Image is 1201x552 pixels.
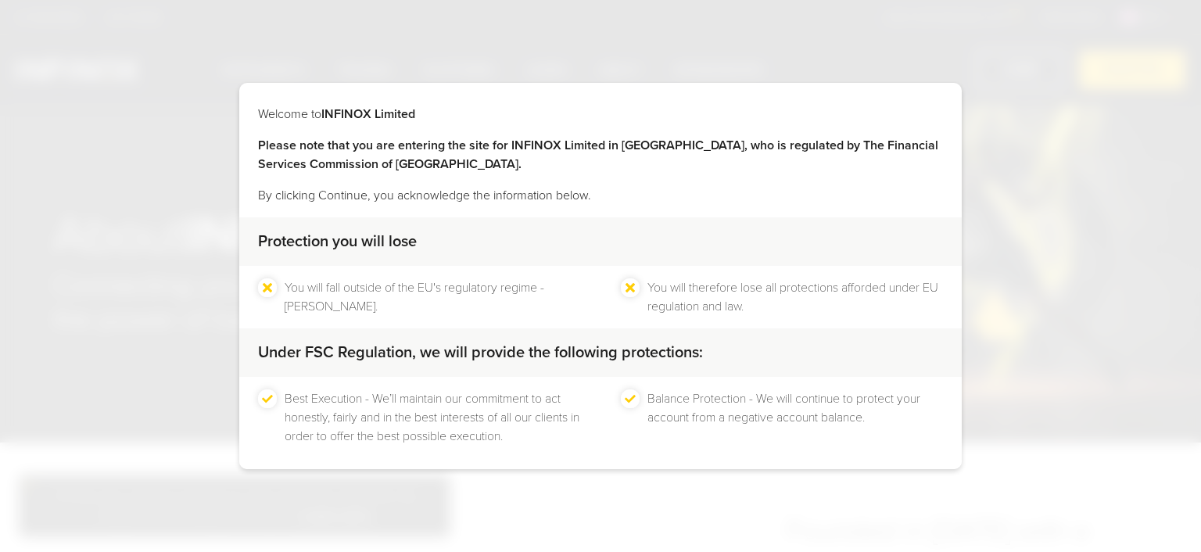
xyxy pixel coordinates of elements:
[258,138,938,172] strong: Please note that you are entering the site for INFINOX Limited in [GEOGRAPHIC_DATA], who is regul...
[285,389,580,446] li: Best Execution - We’ll maintain our commitment to act honestly, fairly and in the best interests ...
[321,106,415,122] strong: INFINOX Limited
[285,278,580,316] li: You will fall outside of the EU's regulatory regime - [PERSON_NAME].
[258,232,417,251] strong: Protection you will lose
[258,186,943,205] p: By clicking Continue, you acknowledge the information below.
[647,389,943,446] li: Balance Protection - We will continue to protect your account from a negative account balance.
[258,343,703,362] strong: Under FSC Regulation, we will provide the following protections:
[647,278,943,316] li: You will therefore lose all protections afforded under EU regulation and law.
[258,105,943,124] p: Welcome to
